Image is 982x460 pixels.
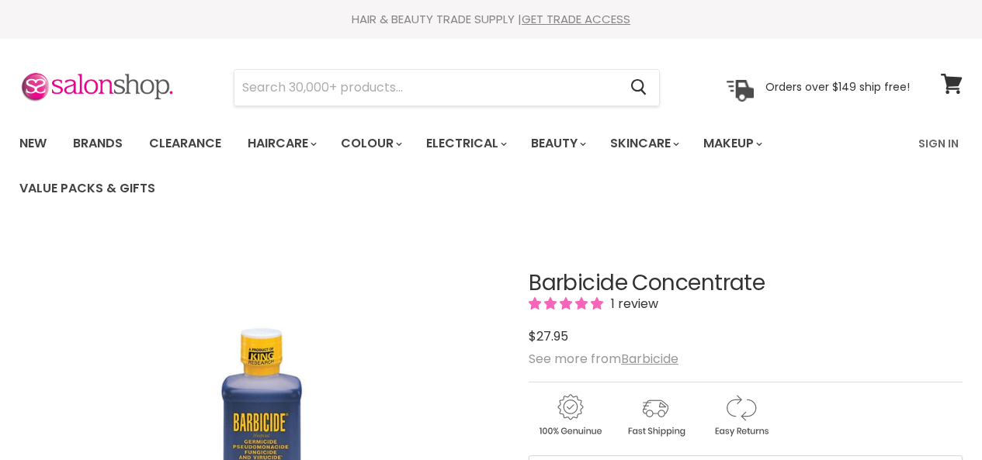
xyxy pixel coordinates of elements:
[234,70,618,105] input: Search
[606,295,658,313] span: 1 review
[529,350,678,368] span: See more from
[8,172,167,205] a: Value Packs & Gifts
[61,127,134,160] a: Brands
[529,327,568,345] span: $27.95
[519,127,595,160] a: Beauty
[529,295,606,313] span: 5.00 stars
[909,127,968,160] a: Sign In
[614,392,696,439] img: shipping.gif
[234,69,660,106] form: Product
[618,70,659,105] button: Search
[236,127,326,160] a: Haircare
[621,350,678,368] a: Barbicide
[329,127,411,160] a: Colour
[699,392,782,439] img: returns.gif
[137,127,233,160] a: Clearance
[415,127,516,160] a: Electrical
[692,127,772,160] a: Makeup
[529,272,963,296] h1: Barbicide Concentrate
[522,11,630,27] a: GET TRADE ACCESS
[765,80,910,94] p: Orders over $149 ship free!
[599,127,689,160] a: Skincare
[8,121,909,211] ul: Main menu
[529,392,611,439] img: genuine.gif
[8,127,58,160] a: New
